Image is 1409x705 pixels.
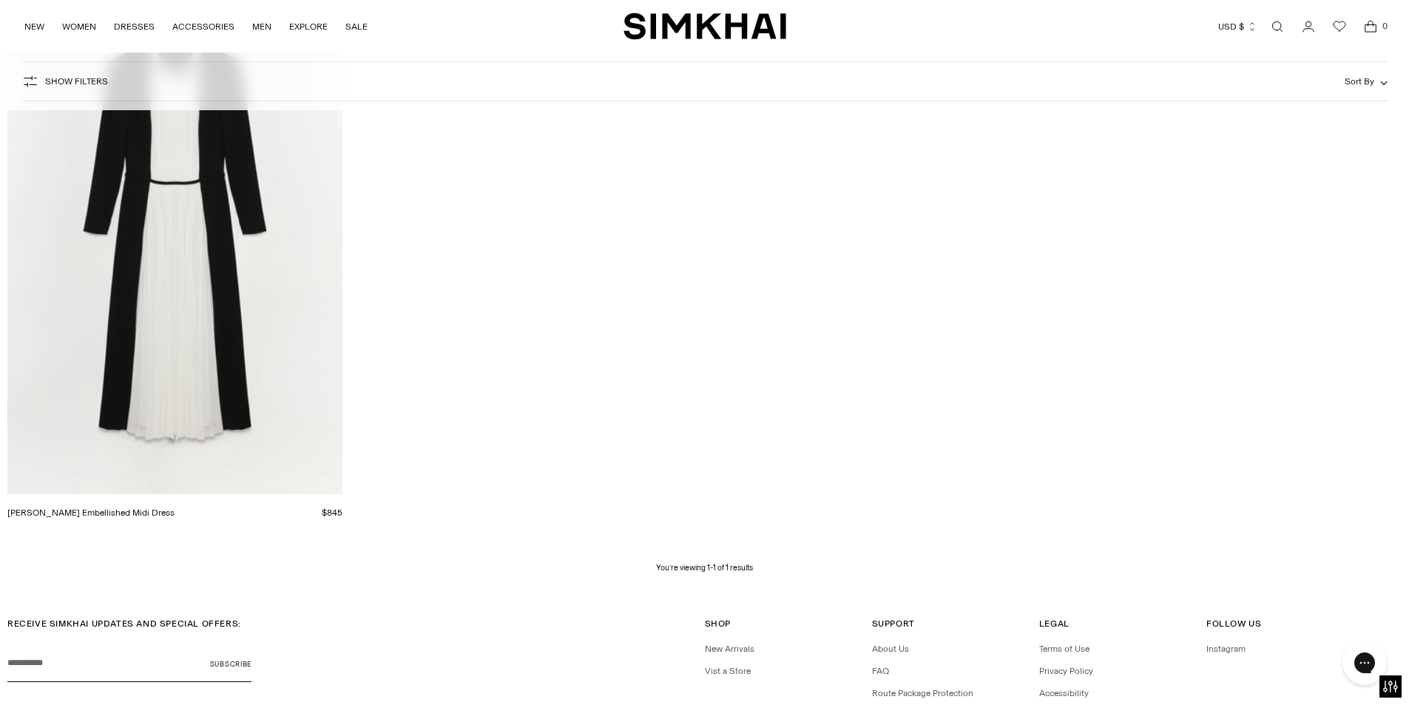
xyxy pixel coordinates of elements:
iframe: Gorgias live chat messenger [1335,635,1394,690]
span: Support [872,618,915,629]
a: About Us [872,644,909,654]
a: MEN [252,10,271,43]
button: Subscribe [210,645,251,682]
a: Go to the account page [1294,12,1323,41]
a: DRESSES [114,10,155,43]
a: FAQ [872,666,889,676]
button: Show Filters [21,70,108,93]
a: [PERSON_NAME] Embellished Midi Dress [7,507,175,518]
a: Route Package Protection [872,688,973,698]
span: 0 [1378,19,1391,33]
span: Shop [705,618,731,629]
a: Privacy Policy [1039,666,1093,676]
a: SALE [345,10,368,43]
span: Show Filters [45,76,108,87]
a: EXPLORE [289,10,328,43]
a: Vist a Store [705,666,751,676]
a: Wishlist [1325,12,1354,41]
button: Sort By [1345,73,1388,90]
span: RECEIVE SIMKHAI UPDATES AND SPECIAL OFFERS: [7,618,241,629]
p: You’re viewing 1-1 of 1 results [656,562,753,574]
iframe: Sign Up via Text for Offers [12,649,149,693]
a: Terms of Use [1039,644,1089,654]
a: WOMEN [62,10,96,43]
button: USD $ [1218,10,1257,43]
a: NEW [24,10,44,43]
span: Follow Us [1206,618,1261,629]
span: Sort By [1345,76,1374,87]
a: Open cart modal [1356,12,1385,41]
span: Legal [1039,618,1070,629]
a: Instagram [1206,644,1246,654]
a: SIMKHAI [624,12,786,41]
a: New Arrivals [705,644,754,654]
a: Open search modal [1263,12,1292,41]
span: $845 [322,507,342,518]
a: ACCESSORIES [172,10,234,43]
a: Accessibility [1039,688,1089,698]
